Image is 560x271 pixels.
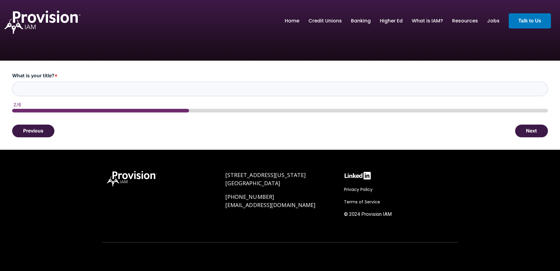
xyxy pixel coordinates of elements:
[344,186,373,192] span: Privacy Policy
[107,171,157,186] img: ProvisionIAM-Logo-White@3x
[344,186,453,221] div: Navigation Menu
[13,102,548,108] div: 2/6
[344,211,392,217] span: © 2024 Provision IAM
[509,13,551,28] a: Talk to Us
[308,16,342,26] a: Credit Unions
[225,193,274,200] a: [PHONE_NUMBER]
[344,199,380,205] span: Terms of Service
[487,16,500,26] a: Jobs
[12,73,54,79] span: What is your title?
[5,11,81,34] img: ProvisionIAM-Logo-White
[515,125,548,137] button: Next
[12,109,548,112] div: page 2 of 6
[351,16,371,26] a: Banking
[344,171,371,180] img: linkedin
[280,11,504,31] nav: menu
[412,16,443,26] a: What is IAM?
[225,179,280,187] span: [GEOGRAPHIC_DATA]
[285,16,299,26] a: Home
[225,171,306,187] a: [STREET_ADDRESS][US_STATE][GEOGRAPHIC_DATA]
[344,186,376,193] a: Privacy Policy
[344,198,383,206] a: Terms of Service
[452,16,478,26] a: Resources
[225,171,306,179] span: [STREET_ADDRESS][US_STATE]
[12,125,54,137] button: Previous
[518,18,541,23] strong: Talk to Us
[380,16,403,26] a: Higher Ed
[225,201,316,209] a: [EMAIL_ADDRESS][DOMAIN_NAME]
